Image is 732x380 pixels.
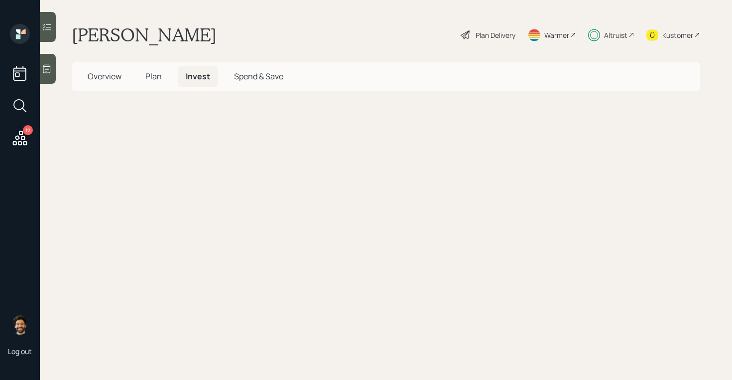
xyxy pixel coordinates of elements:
div: Kustomer [662,30,693,40]
span: Invest [186,71,210,82]
div: Warmer [544,30,569,40]
div: Log out [8,347,32,356]
div: 12 [23,125,33,135]
div: Plan Delivery [476,30,515,40]
img: eric-schwartz-headshot.png [10,315,30,335]
div: Altruist [604,30,627,40]
span: Spend & Save [234,71,283,82]
span: Plan [145,71,162,82]
h1: [PERSON_NAME] [72,24,217,46]
span: Overview [88,71,122,82]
